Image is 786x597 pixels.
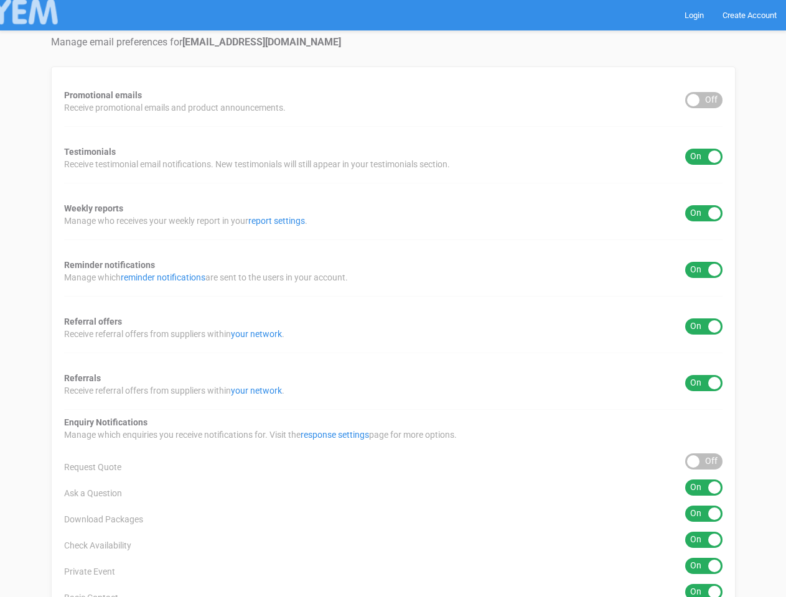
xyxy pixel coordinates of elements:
[182,36,341,48] strong: [EMAIL_ADDRESS][DOMAIN_NAME]
[64,328,284,340] span: Receive referral offers from suppliers within .
[64,215,307,227] span: Manage who receives your weekly report in your .
[64,317,122,326] strong: Referral offers
[64,461,121,473] span: Request Quote
[64,417,147,427] strong: Enquiry Notifications
[64,565,115,578] span: Private Event
[64,271,348,284] span: Manage which are sent to the users in your account.
[64,384,284,397] span: Receive referral offers from suppliers within .
[64,90,142,100] strong: Promotional emails
[64,203,123,213] strong: Weekly reports
[121,272,205,282] a: reminder notifications
[64,260,155,270] strong: Reminder notifications
[64,147,116,157] strong: Testimonials
[231,329,282,339] a: your network
[64,487,122,499] span: Ask a Question
[64,373,101,383] strong: Referrals
[64,539,131,552] span: Check Availability
[64,513,143,525] span: Download Packages
[51,37,736,48] h4: Manage email preferences for
[64,101,286,114] span: Receive promotional emails and product announcements.
[64,158,450,170] span: Receive testimonial email notifications. New testimonials will still appear in your testimonials ...
[301,430,369,440] a: response settings
[248,216,305,226] a: report settings
[64,428,457,441] span: Manage which enquiries you receive notifications for. Visit the page for more options.
[231,386,282,396] a: your network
